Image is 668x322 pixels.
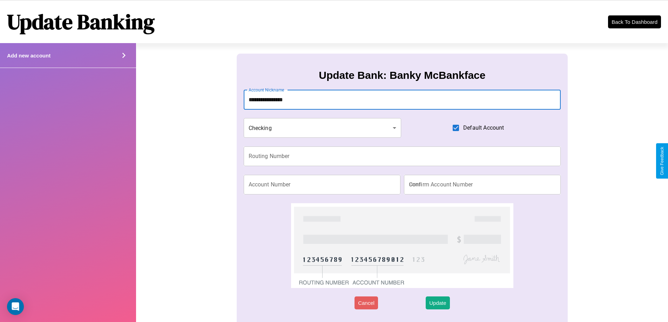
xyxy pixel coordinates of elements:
div: Give Feedback [660,147,664,175]
div: Checking [244,118,402,138]
button: Cancel [355,296,378,309]
button: Back To Dashboard [608,15,661,28]
div: Open Intercom Messenger [7,298,24,315]
label: Account Nickname [249,87,284,93]
img: check [291,203,513,288]
h4: Add new account [7,53,50,59]
button: Update [426,296,450,309]
span: Default Account [463,124,504,132]
h1: Update Banking [7,7,155,36]
h3: Update Bank: Banky McBankface [319,69,485,81]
